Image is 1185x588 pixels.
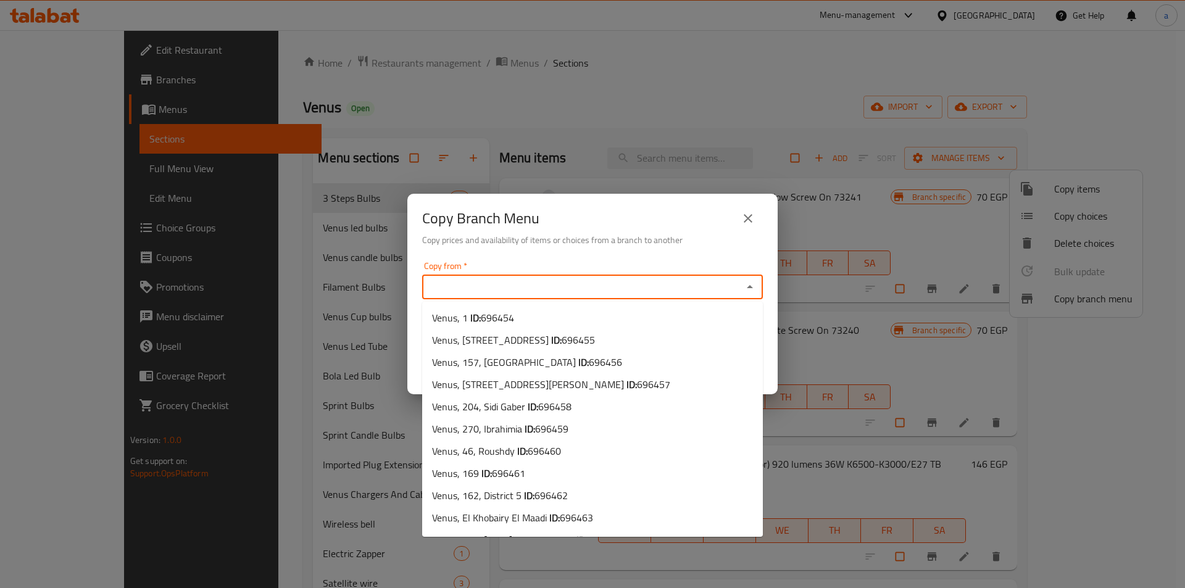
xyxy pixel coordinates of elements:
span: 696460 [528,442,561,460]
span: Venus, El Khobairy El Maadi [432,510,593,525]
span: 696461 [492,464,525,482]
span: 696455 [562,331,595,349]
b: ID: [481,464,492,482]
span: Venus, 169 [432,466,525,481]
span: 696457 [637,375,670,394]
span: Venus, 204, Sidi Gaber [432,399,572,414]
button: Close [741,278,759,296]
span: 696463 [560,508,593,527]
span: Venus, [STREET_ADDRESS][PERSON_NAME] [432,377,670,392]
span: 696456 [589,353,622,371]
b: ID: [626,375,637,394]
b: ID: [551,331,562,349]
span: 696462 [534,486,568,505]
b: ID: [576,531,587,549]
b: ID: [578,353,589,371]
span: Venus, 195, [DATE] - 10th District [432,532,620,547]
b: ID: [470,308,481,327]
span: 696464 [587,531,620,549]
span: Venus, 1 [432,310,514,325]
h2: Copy Branch Menu [422,209,539,228]
b: ID: [517,442,528,460]
span: Venus, 46, Roushdy [432,444,561,458]
h6: Copy prices and availability of items or choices from a branch to another [422,233,763,247]
span: Venus, [STREET_ADDRESS] [432,333,595,347]
b: ID: [525,420,535,438]
button: close [733,204,763,233]
span: 696454 [481,308,514,327]
b: ID: [524,486,534,505]
span: Venus, 162, District 5 [432,488,568,503]
b: ID: [549,508,560,527]
b: ID: [528,397,538,416]
span: 696458 [538,397,572,416]
span: 696459 [535,420,568,438]
span: Venus, 270, Ibrahimia [432,421,568,436]
span: Venus, 157, [GEOGRAPHIC_DATA] [432,355,622,370]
